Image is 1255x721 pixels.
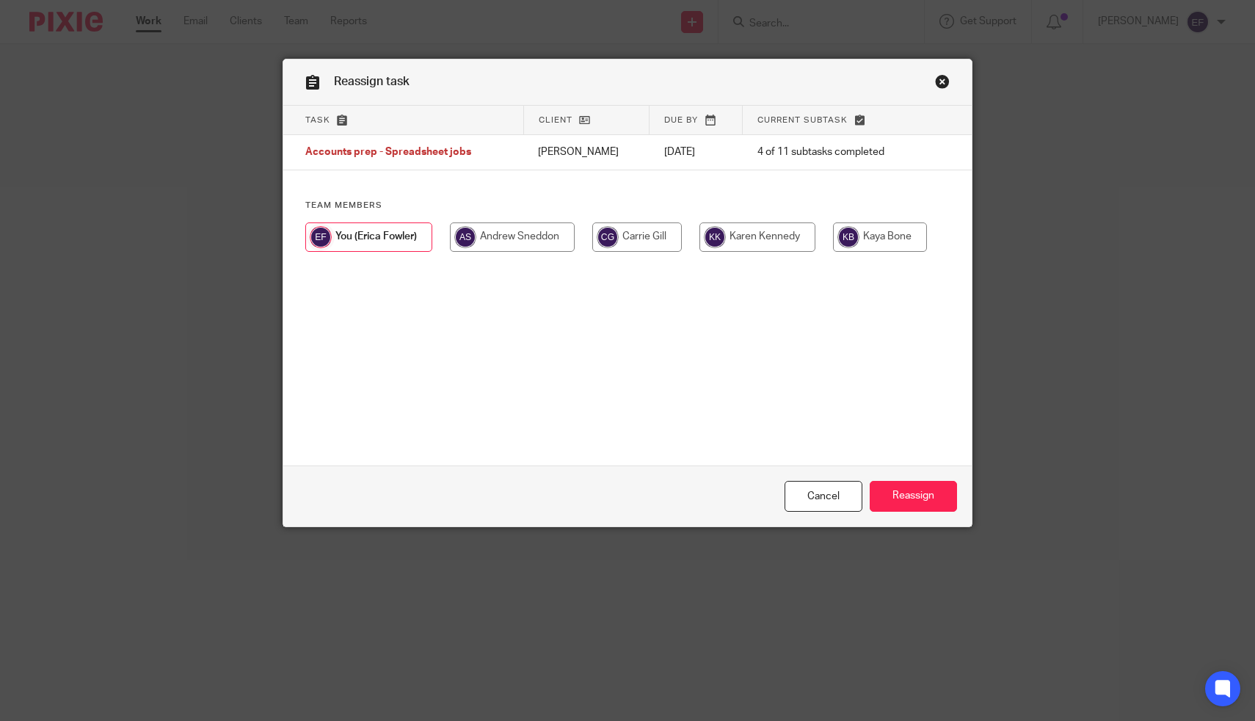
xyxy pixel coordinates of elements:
[305,200,950,211] h4: Team members
[935,74,950,94] a: Close this dialog window
[539,116,572,124] span: Client
[305,148,471,158] span: Accounts prep - Spreadsheet jobs
[334,76,410,87] span: Reassign task
[785,481,862,512] a: Close this dialog window
[743,135,922,170] td: 4 of 11 subtasks completed
[664,145,728,159] p: [DATE]
[757,116,848,124] span: Current subtask
[305,116,330,124] span: Task
[870,481,957,512] input: Reassign
[664,116,698,124] span: Due by
[538,145,635,159] p: [PERSON_NAME]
